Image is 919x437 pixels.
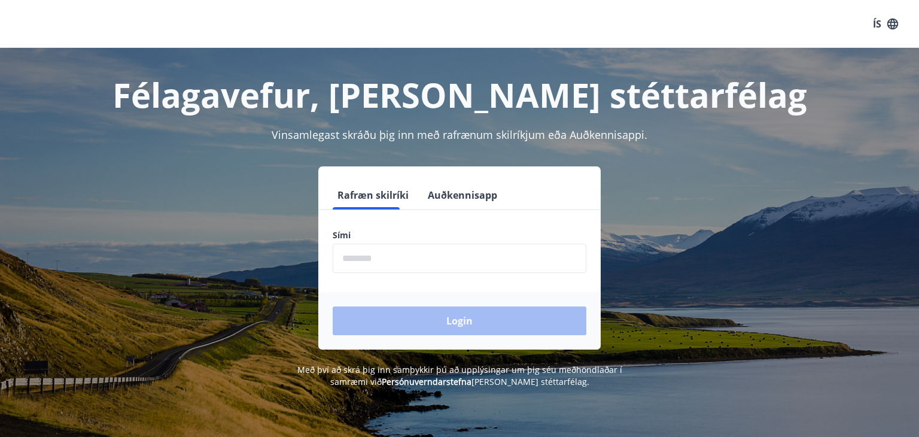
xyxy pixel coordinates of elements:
[333,229,586,241] label: Sími
[43,72,876,117] h1: Félagavefur, [PERSON_NAME] stéttarfélag
[333,181,413,210] button: Rafræn skilríki
[866,13,905,35] button: ÍS
[382,376,471,387] a: Persónuverndarstefna
[297,364,622,387] span: Með því að skrá þig inn samþykkir þú að upplýsingar um þig séu meðhöndlaðar í samræmi við [PERSON...
[272,128,647,142] span: Vinsamlegast skráðu þig inn með rafrænum skilríkjum eða Auðkennisappi.
[423,181,502,210] button: Auðkennisapp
